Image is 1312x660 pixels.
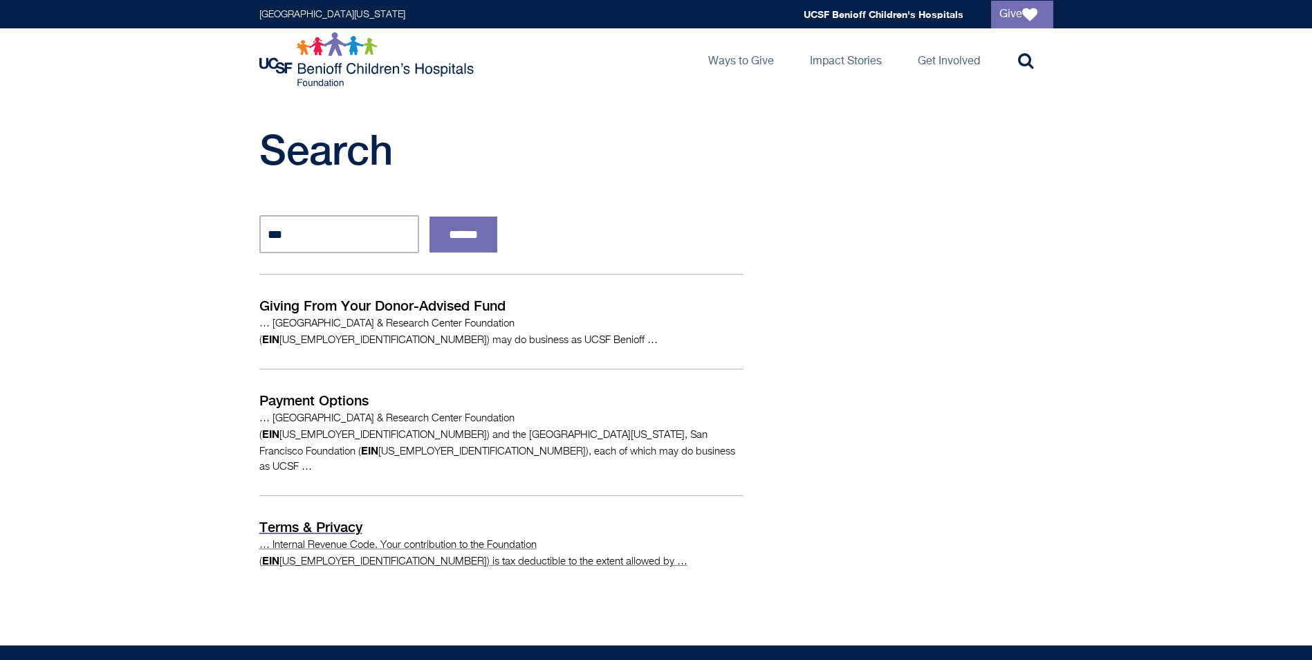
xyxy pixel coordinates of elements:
a: Give [991,1,1053,28]
a: Impact Stories [799,28,893,91]
a: Ways to Give [697,28,785,91]
p: … [GEOGRAPHIC_DATA] & Research Center Foundation ( [US_EMPLOYER_IDENTIFICATION_NUMBER]) and the [... [259,411,743,475]
p: … Internal Revenue Code. Your contribution to the Foundation ( [US_EMPLOYER_IDENTIFICATION_NUMBER... [259,538,743,569]
a: Get Involved [907,28,991,91]
strong: EIN [262,333,279,345]
p: … [GEOGRAPHIC_DATA] & Research Center Foundation ( [US_EMPLOYER_IDENTIFICATION_NUMBER]) may do bu... [259,316,743,348]
p: Giving From Your Donor-Advised Fund [259,295,743,316]
a: UCSF Benioff Children's Hospitals [804,8,963,20]
img: Logo for UCSF Benioff Children's Hospitals Foundation [259,32,477,87]
a: [GEOGRAPHIC_DATA][US_STATE] [259,10,405,19]
strong: EIN [361,444,378,457]
h1: Search [259,125,792,174]
strong: EIN [262,554,279,567]
p: Payment Options [259,390,743,411]
a: Giving From Your Donor-Advised Fund … [GEOGRAPHIC_DATA] & Research Center Foundation (EIN[US_EMPL... [259,274,743,369]
a: Payment Options … [GEOGRAPHIC_DATA] & Research Center Foundation (EIN[US_EMPLOYER_IDENTIFICATION_... [259,369,743,495]
strong: EIN [262,428,279,440]
p: Terms & Privacy [259,517,743,538]
a: Terms & Privacy … Internal Revenue Code. Your contribution to the Foundation (EIN[US_EMPLOYER_IDE... [259,495,743,590]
